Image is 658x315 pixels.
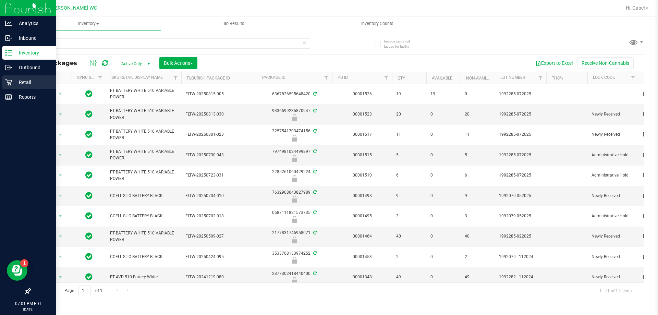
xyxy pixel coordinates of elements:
[56,191,65,201] span: select
[110,213,177,219] span: CCELL SILO BATTERY BLACK
[56,232,65,241] span: select
[432,76,452,81] a: Available
[592,193,635,199] span: Newly Received
[256,114,333,121] div: Newly Received
[384,39,418,49] span: Include items not tagged for facility
[185,111,253,118] span: FLTW-20250813-030
[5,20,12,27] inline-svg: Analytics
[312,190,317,195] span: Sync from Compliance System
[161,16,305,31] a: Lab Results
[256,128,333,141] div: 3257541703474156
[56,171,65,180] span: select
[594,286,637,296] span: 1 - 11 of 11 items
[110,274,177,280] span: FT AVD 510 Battery White
[59,286,108,296] span: Page of 1
[499,213,542,219] span: 1992079-052025
[95,72,106,84] a: Filter
[110,193,177,199] span: CCELL SILO BATTERY BLACK
[12,19,53,27] p: Analytics
[262,75,285,80] a: Package ID
[353,234,372,239] a: 00001464
[305,16,449,31] a: Inventory Counts
[396,213,422,219] span: 3
[185,91,253,97] span: FLTW-20250815-005
[170,72,181,84] a: Filter
[531,57,577,69] button: Export to Excel
[5,94,12,100] inline-svg: Reports
[56,252,65,262] span: select
[187,76,230,81] a: Flourish Package ID
[110,254,177,260] span: CCELL SILO BATTERY BLACK
[56,89,65,99] span: select
[592,172,635,179] span: Administrative Hold
[312,108,317,113] span: Sync from Compliance System
[5,64,12,71] inline-svg: Outbound
[185,274,253,280] span: FLTW-20241219-080
[256,277,333,284] div: Newly Received
[430,152,456,158] span: 0
[465,131,491,138] span: 11
[77,75,103,80] a: Sync Status
[43,5,97,11] span: St. [PERSON_NAME] WC
[5,35,12,41] inline-svg: Inbound
[312,169,317,174] span: Sync from Compliance System
[111,75,163,80] a: Sku Retail Display Name
[16,21,161,27] span: Inventory
[12,78,53,86] p: Retail
[592,111,635,118] span: Newly Received
[499,233,542,240] span: 1992285-022025
[5,49,12,56] inline-svg: Inventory
[56,130,65,140] span: select
[353,254,372,259] a: 00001453
[396,233,422,240] span: 40
[353,132,372,137] a: 00001517
[398,76,405,81] a: Qty
[500,75,525,80] a: Lot Number
[396,131,422,138] span: 11
[256,237,333,243] div: Newly Received
[396,193,422,199] span: 9
[256,257,333,264] div: Newly Received
[535,72,546,84] a: Filter
[78,286,91,296] input: 1
[465,274,491,280] span: 49
[552,76,563,81] a: THC%
[465,91,491,97] span: 0
[312,129,317,133] span: Sync from Compliance System
[56,211,65,221] span: select
[85,231,93,241] span: In Sync
[592,152,635,158] span: Administrative Hold
[499,152,542,158] span: 1992285-072025
[465,193,491,199] span: 9
[353,92,372,96] a: 00001526
[256,209,333,223] div: 0687111821573735
[12,63,53,72] p: Outbound
[110,148,177,161] span: FT BATTERY WHITE 510 VARIABLE POWER
[312,251,317,256] span: Sync from Compliance System
[56,272,65,282] span: select
[430,233,456,240] span: 0
[499,111,542,118] span: 1992285-072025
[592,233,635,240] span: Newly Received
[465,152,491,158] span: 5
[85,130,93,139] span: In Sync
[110,230,177,243] span: FT BATTERY WHITE 510 VARIABLE POWER
[430,274,456,280] span: 0
[256,175,333,182] div: Administrative Hold
[256,148,333,162] div: 7974981024499897
[110,87,177,100] span: FT BATTERY WHITE 510 VARIABLE POWER
[396,152,422,158] span: 5
[256,169,333,182] div: 2285261060429224
[185,193,253,199] span: FLTW-20250704-010
[12,93,53,101] p: Reports
[465,213,491,219] span: 3
[465,172,491,179] span: 6
[85,211,93,221] span: In Sync
[36,59,84,67] span: All Packages
[85,89,93,99] span: In Sync
[396,172,422,179] span: 6
[256,216,333,223] div: Administrative Hold
[430,254,456,260] span: 0
[312,92,317,96] span: Sync from Compliance System
[302,38,307,47] span: Clear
